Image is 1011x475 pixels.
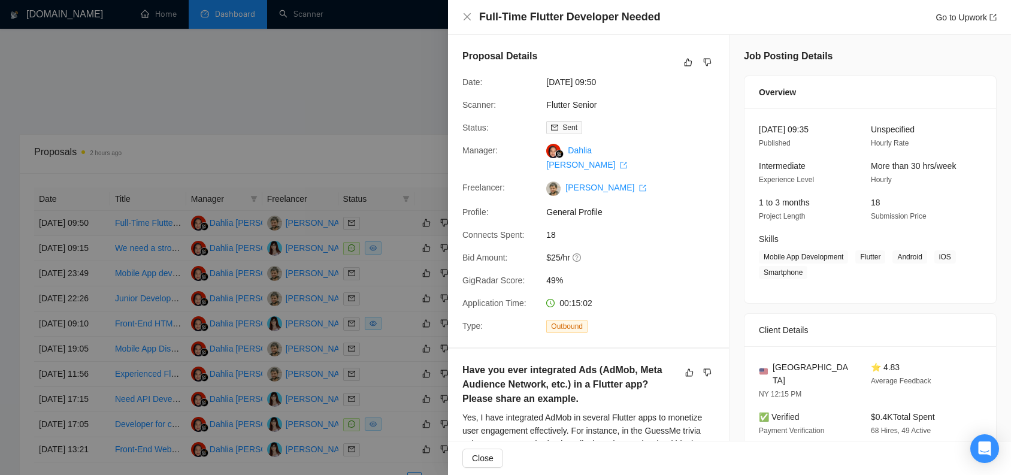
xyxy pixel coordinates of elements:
[462,183,505,192] span: Freelancer:
[759,314,982,346] div: Client Details
[759,266,807,279] span: Smartphone
[871,212,927,220] span: Submission Price
[855,250,885,264] span: Flutter
[462,363,677,406] h5: Have you ever integrated Ads (AdMob, Meta Audience Network, etc.) in a Flutter app? Please share ...
[759,234,779,244] span: Skills
[546,181,561,196] img: c1bl3BtloeuQv0QhgPYxi9O3DAyWMqPB0Yym3tkWyDBCI5_VSLDpmPciCF5PVjJEV9
[462,12,472,22] span: close
[546,299,555,307] span: clock-circle
[462,298,526,308] span: Application Time:
[551,124,558,131] span: mail
[871,198,880,207] span: 18
[462,123,489,132] span: Status:
[871,426,931,435] span: 68 Hires, 49 Active
[871,412,935,422] span: $0.4K Total Spent
[559,298,592,308] span: 00:15:02
[871,362,900,372] span: ⭐ 4.83
[759,426,824,435] span: Payment Verification
[759,198,810,207] span: 1 to 3 months
[546,146,627,170] a: Dahlia [PERSON_NAME] export
[871,176,892,184] span: Hourly
[462,411,715,464] div: Yes, I have integrated AdMob in several Flutter apps to monetize user engagement effectively. For...
[462,449,503,468] button: Close
[681,55,695,69] button: like
[759,176,814,184] span: Experience Level
[936,13,997,22] a: Go to Upworkexport
[573,253,582,262] span: question-circle
[462,207,489,217] span: Profile:
[871,139,909,147] span: Hourly Rate
[462,321,483,331] span: Type:
[639,184,646,192] span: export
[462,230,525,240] span: Connects Spent:
[892,250,927,264] span: Android
[759,125,809,134] span: [DATE] 09:35
[546,100,597,110] a: Flutter Senior
[759,86,796,99] span: Overview
[462,276,525,285] span: GigRadar Score:
[562,123,577,132] span: Sent
[871,125,915,134] span: Unspecified
[462,146,498,155] span: Manager:
[759,250,848,264] span: Mobile App Development
[462,253,508,262] span: Bid Amount:
[703,58,712,67] span: dislike
[759,139,791,147] span: Published
[462,100,496,110] span: Scanner:
[462,49,537,63] h5: Proposal Details
[703,368,712,377] span: dislike
[934,250,956,264] span: iOS
[773,361,852,387] span: [GEOGRAPHIC_DATA]
[759,390,801,398] span: NY 12:15 PM
[759,412,800,422] span: ✅ Verified
[472,452,494,465] span: Close
[546,274,726,287] span: 49%
[744,49,833,63] h5: Job Posting Details
[700,55,715,69] button: dislike
[871,161,956,171] span: More than 30 hrs/week
[462,12,472,22] button: Close
[462,77,482,87] span: Date:
[479,10,661,25] h4: Full-Time Flutter Developer Needed
[546,320,588,333] span: Outbound
[546,228,726,241] span: 18
[759,161,806,171] span: Intermediate
[684,58,692,67] span: like
[685,368,694,377] span: like
[970,434,999,463] div: Open Intercom Messenger
[620,162,627,169] span: export
[565,183,646,192] a: [PERSON_NAME] export
[682,365,697,380] button: like
[546,251,726,264] span: $25/hr
[555,150,564,158] img: gigradar-bm.png
[700,365,715,380] button: dislike
[546,205,726,219] span: General Profile
[871,377,931,385] span: Average Feedback
[546,75,726,89] span: [DATE] 09:50
[759,212,805,220] span: Project Length
[759,367,768,376] img: 🇺🇸
[989,14,997,21] span: export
